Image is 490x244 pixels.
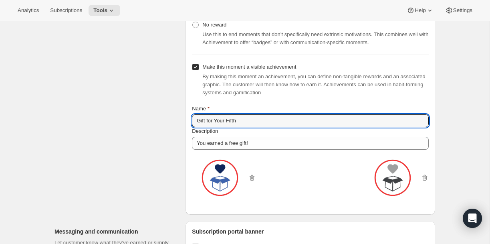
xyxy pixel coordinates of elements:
span: No reward [202,22,226,28]
h2: Messaging and communication [54,228,173,236]
button: Settings [440,5,477,16]
span: Subscriptions [50,7,82,14]
button: Help [402,5,438,16]
span: Name [192,106,206,112]
input: Example: Loyal member [192,137,429,150]
span: Use this to end moments that don’t specifically need extrinsic motivations. This combines well wi... [202,31,428,45]
span: Make this moment a visible achievement [202,64,296,70]
span: By making this moment an achievement, you can define non-tangible rewards and an associated graph... [202,73,425,96]
input: Example: Loyal member [192,114,429,127]
button: Analytics [13,5,44,16]
button: Tools [89,5,120,16]
button: Subscriptions [45,5,87,16]
span: Tools [93,7,107,14]
img: 3452d102-b282-49bf-bc19-cad5706ddd25.png [200,158,240,198]
span: Settings [453,7,472,14]
span: Description [192,128,218,134]
span: Analytics [18,7,39,14]
div: Open Intercom Messenger [463,209,482,228]
h2: Subscription portal banner [192,228,429,236]
img: 8eb70931-993b-4a6f-9de7-d8aa06963909.png [373,158,413,198]
span: Help [415,7,425,14]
